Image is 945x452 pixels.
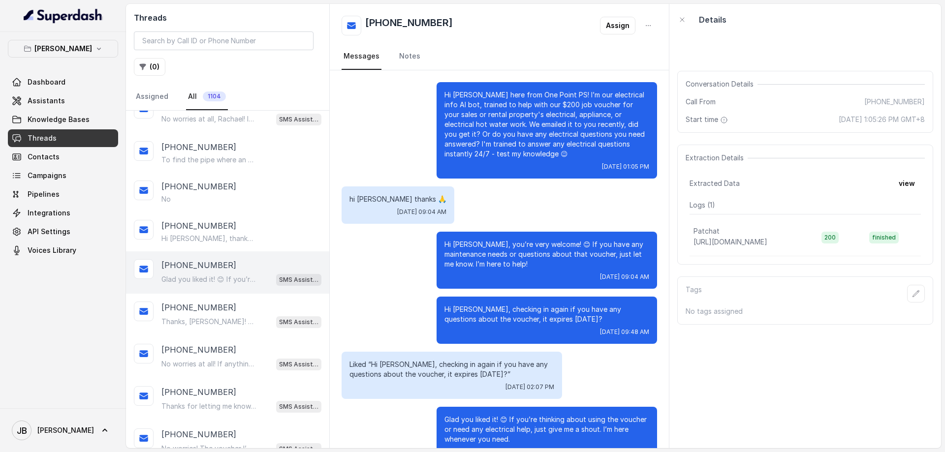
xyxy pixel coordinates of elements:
[397,43,422,70] a: Notes
[161,220,236,232] p: [PHONE_NUMBER]
[279,317,318,327] p: SMS Assistant
[686,285,702,302] p: Tags
[279,360,318,369] p: SMS Assistant
[134,31,314,50] input: Search by Call ID or Phone Number
[37,425,94,435] span: [PERSON_NAME]
[161,194,171,204] p: No
[864,97,925,107] span: [PHONE_NUMBER]
[161,114,256,124] p: No worries at all, Rachael! If anything comes up in the future or you need a hand with electrical...
[690,200,921,210] p: Logs ( 1 )
[600,328,649,336] span: [DATE] 09:48 AM
[349,360,554,379] p: Liked “Hi [PERSON_NAME], checking in again if you have any questions about the voucher, it expire...
[161,301,236,313] p: [PHONE_NUMBER]
[349,194,446,204] p: hi [PERSON_NAME] thanks 🙏
[28,245,76,255] span: Voices Library
[8,185,118,203] a: Pipelines
[28,96,65,106] span: Assistants
[134,84,321,110] nav: Tabs
[699,14,726,26] p: Details
[600,17,635,34] button: Assign
[161,317,256,327] p: Thanks, [PERSON_NAME]! Catch you later, and have a great day!
[161,181,236,192] p: [PHONE_NUMBER]
[342,43,657,70] nav: Tabs
[34,43,92,55] p: [PERSON_NAME]
[8,111,118,128] a: Knowledge Bases
[161,141,236,153] p: [PHONE_NUMBER]
[161,234,256,243] p: Hi [PERSON_NAME], thanks for your enquiry with One Point Property Solutions! We’ve received your ...
[161,344,236,356] p: [PHONE_NUMBER]
[8,148,118,166] a: Contacts
[134,12,321,24] h2: Threads
[600,273,649,281] span: [DATE] 09:04 AM
[686,97,716,107] span: Call From
[279,402,318,412] p: SMS Assistant
[28,152,60,162] span: Contacts
[8,129,118,147] a: Threads
[8,73,118,91] a: Dashboard
[17,425,27,436] text: JB
[693,226,720,236] p: Patchat
[444,240,649,269] p: Hi [PERSON_NAME], you’re very welcome! 😊 If you have any maintenance needs or questions about tha...
[161,274,256,284] p: Glad you liked it! 😊 If you’re thinking about using the voucher or need any electrical help, just...
[893,175,921,192] button: view
[8,167,118,184] a: Campaigns
[8,40,118,58] button: [PERSON_NAME]
[444,304,649,324] p: Hi [PERSON_NAME], checking in again if you have any questions about the voucher, it expires [DATE]?
[161,401,256,411] p: Thanks for letting me know, [PERSON_NAME]. Sorry to hear that. If you have any new properties or ...
[24,8,103,24] img: light.svg
[505,383,554,391] span: [DATE] 02:07 PM
[869,232,899,243] span: finished
[134,58,165,76] button: (0)
[342,43,381,70] a: Messages
[28,208,70,218] span: Integrations
[161,359,256,369] p: No worries at all! If anything does pop up, just send it through. Remember, the $200 voucher is g...
[693,238,767,246] span: [URL][DOMAIN_NAME]
[279,115,318,124] p: SMS Assistant
[28,77,65,87] span: Dashboard
[28,189,60,199] span: Pipelines
[161,428,236,440] p: [PHONE_NUMBER]
[28,171,66,181] span: Campaigns
[203,91,226,101] span: 1104
[821,232,839,243] span: 200
[8,223,118,241] a: API Settings
[690,179,740,188] span: Extracted Data
[397,208,446,216] span: [DATE] 09:04 AM
[839,115,925,124] span: [DATE] 1:05:26 PM GMT+8
[8,241,118,259] a: Voices Library
[686,153,748,163] span: Extraction Details
[8,92,118,110] a: Assistants
[279,275,318,285] p: SMS Assistant
[602,163,649,171] span: [DATE] 01:05 PM
[8,204,118,222] a: Integrations
[28,115,90,124] span: Knowledge Bases
[686,79,757,89] span: Conversation Details
[28,133,57,143] span: Threads
[134,84,170,110] a: Assigned
[186,84,228,110] a: All1104
[444,415,649,444] p: Glad you liked it! 😊 If you’re thinking about using the voucher or need any electrical help, just...
[686,115,730,124] span: Start time
[365,16,453,35] h2: [PHONE_NUMBER]
[444,90,649,159] p: Hi [PERSON_NAME] here from One Point PS! I’m our electrical info AI bot, trained to help with our...
[686,306,925,316] p: No tags assigned
[28,227,70,237] span: API Settings
[161,386,236,398] p: [PHONE_NUMBER]
[8,417,118,444] a: [PERSON_NAME]
[161,259,236,271] p: [PHONE_NUMBER]
[161,155,256,165] p: To find the pipe where an NBN connection is set in the wall and make a small cut out hole so that...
